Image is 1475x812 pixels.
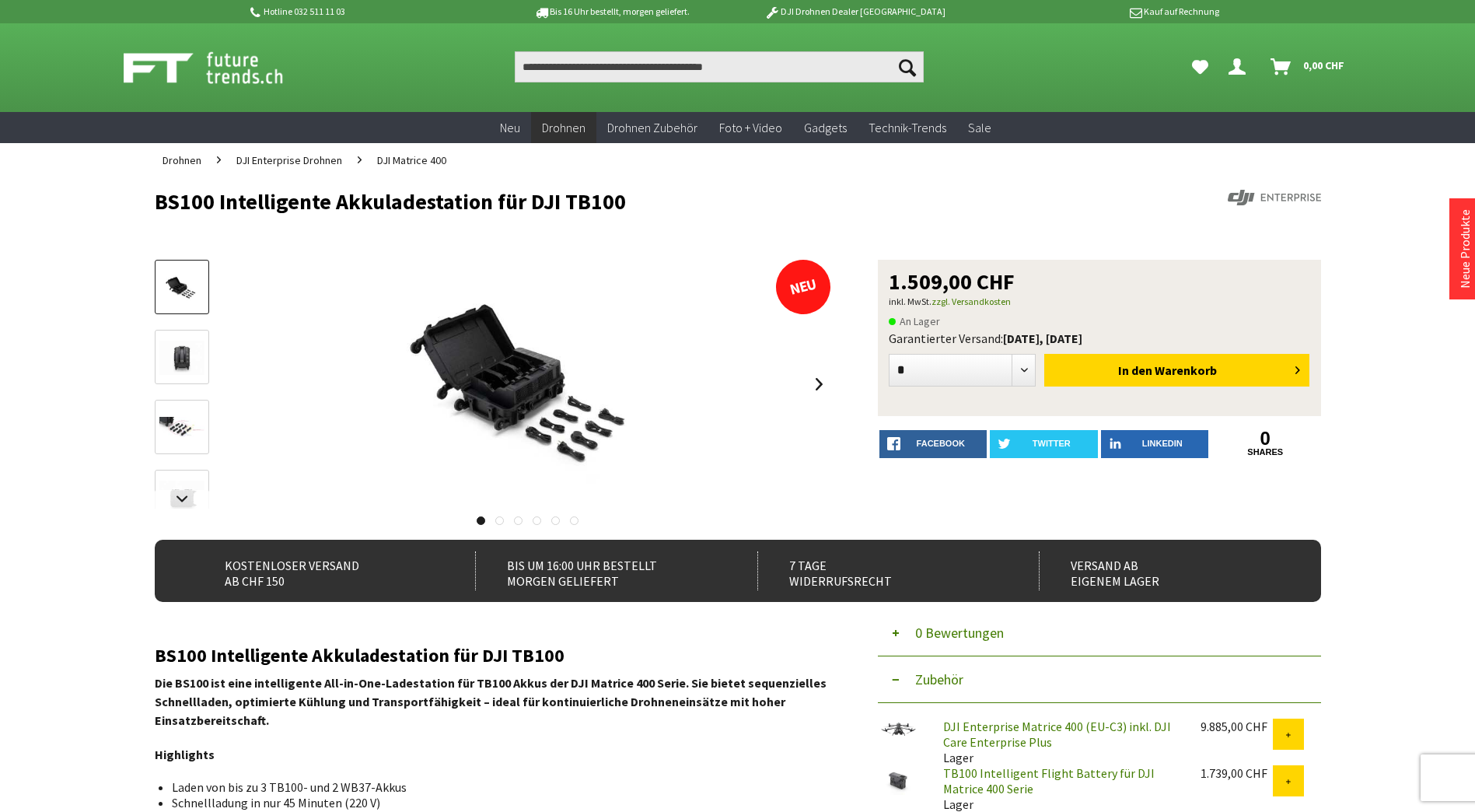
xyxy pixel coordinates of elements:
a: DJI Enterprise Matrice 400 (EU-C3) inkl. DJI Care Enterprise Plus [943,719,1171,750]
span: An Lager [889,312,940,331]
span: Drohnen [542,120,585,135]
img: TB100 Intelligent Flight Battery für DJI Matrice 400 Serie [878,765,917,795]
span: Warenkorb [1155,362,1217,378]
b: [DATE], [DATE] [1003,331,1082,346]
span: 0,00 CHF [1303,53,1344,78]
a: Foto + Video [708,112,793,144]
span: facebook [917,439,965,448]
h1: BS100 Intelligente Akkuladestation für DJI TB100 [155,190,1088,213]
div: Garantierter Versand: [889,331,1310,346]
div: 7 Tage Widerrufsrecht [757,551,1005,590]
span: Sale [968,120,991,135]
span: LinkedIn [1142,439,1183,448]
button: In den Warenkorb [1044,354,1309,387]
span: Neu [500,120,520,135]
span: 1.509,00 CHF [889,271,1015,292]
strong: Highlights [155,747,215,762]
a: TB100 Intelligent Flight Battery für DJI Matrice 400 Serie [943,765,1155,796]
span: Technik-Trends [869,120,946,135]
span: twitter [1033,439,1071,448]
a: zzgl. Versandkosten [931,296,1011,307]
button: 0 Bewertungen [878,610,1321,656]
button: Zubehör [878,656,1321,703]
p: Hotline 032 511 11 03 [248,2,491,21]
span: In den [1118,362,1152,378]
span: Foto + Video [719,120,782,135]
a: LinkedIn [1101,430,1209,458]
img: BS100 Intelligente Akkuladestation für DJI TB100 [363,260,692,509]
span: Drohnen Zubehör [607,120,697,135]
button: Suchen [891,51,924,82]
input: Produkt, Marke, Kategorie, EAN, Artikelnummer… [515,51,924,82]
a: Meine Favoriten [1184,51,1216,82]
a: shares [1211,447,1319,457]
a: Sale [957,112,1002,144]
div: Versand ab eigenem Lager [1039,551,1287,590]
img: DJI Enterprise [1228,190,1321,205]
p: DJI Drohnen Dealer [GEOGRAPHIC_DATA] [733,2,976,21]
a: Warenkorb [1264,51,1352,82]
span: Gadgets [804,120,847,135]
a: Drohnen Zubehör [596,112,708,144]
div: Bis um 16:00 Uhr bestellt Morgen geliefert [475,551,723,590]
div: Lager [931,719,1188,765]
a: twitter [990,430,1098,458]
a: DJI Enterprise Drohnen [229,143,350,177]
p: inkl. MwSt. [889,292,1310,311]
a: Drohnen [155,143,209,177]
a: Neue Produkte [1457,209,1473,289]
a: 0 [1211,430,1319,447]
div: 9.885,00 CHF [1201,719,1273,734]
div: 1.739,00 CHF [1201,765,1273,781]
span: DJI Enterprise Drohnen [236,153,342,167]
a: Technik-Trends [858,112,957,144]
a: Neu [489,112,531,144]
h2: BS100 Intelligente Akkuladestation für DJI TB100 [155,646,831,666]
div: Lager [931,765,1188,812]
strong: Die BS100 ist eine intelligente All-in-One-Ladestation für TB100 Akkus der DJI Matrice 400 Serie.... [155,675,827,728]
img: DJI Enterprise Matrice 400 (EU-C3) inkl. DJI Care Enterprise Plus [878,719,917,740]
img: Vorschau: BS100 Intelligente Akkuladestation für DJI TB100 [159,271,204,305]
a: facebook [879,430,987,458]
div: Kostenloser Versand ab CHF 150 [194,551,442,590]
span: Drohnen [163,153,201,167]
span: DJI Matrice 400 [377,153,446,167]
a: Gadgets [793,112,858,144]
li: Laden von bis zu 3 TB100- und 2 WB37-Akkus [172,779,819,795]
a: Dein Konto [1222,51,1258,82]
a: DJI Matrice 400 [369,143,454,177]
li: Schnellladung in nur 45 Minuten (220 V) [172,795,819,810]
a: Drohnen [531,112,596,144]
img: Shop Futuretrends - zur Startseite wechseln [124,48,317,87]
p: Kauf auf Rechnung [977,2,1219,21]
p: Bis 16 Uhr bestellt, morgen geliefert. [491,2,733,21]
